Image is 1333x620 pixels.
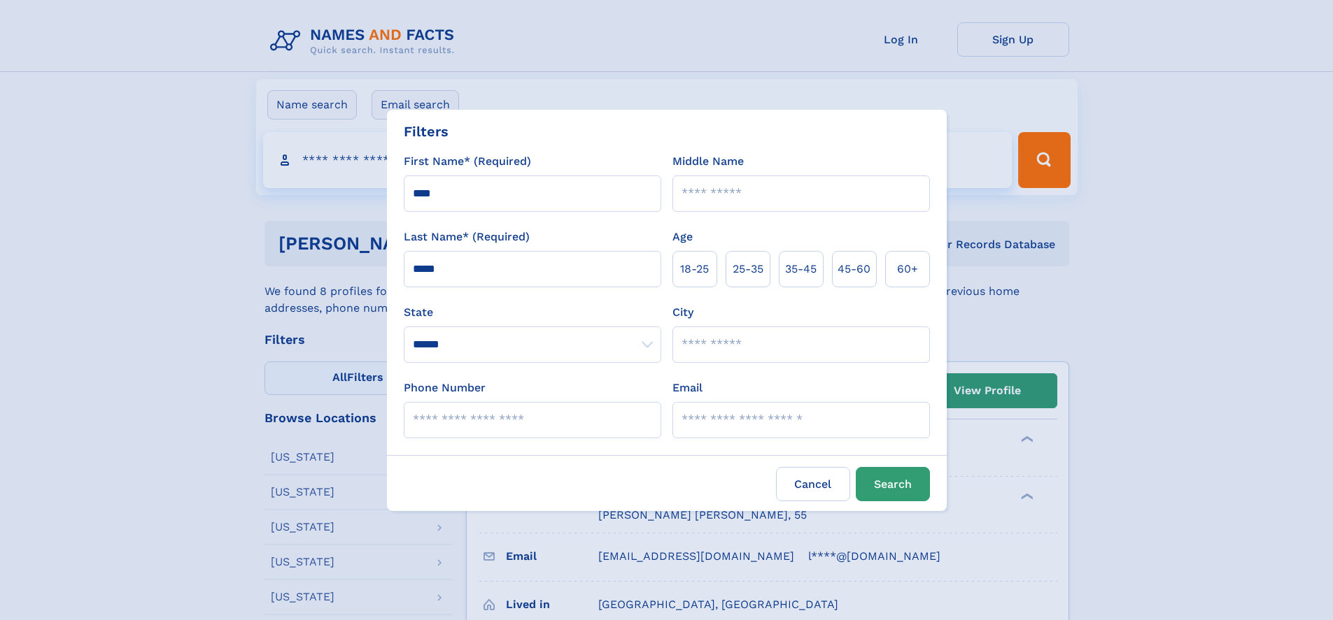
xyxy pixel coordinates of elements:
[672,380,703,396] label: Email
[680,261,709,277] span: 18‑25
[776,467,850,501] label: Cancel
[838,261,870,277] span: 45‑60
[785,261,817,277] span: 35‑45
[404,304,661,321] label: State
[897,261,918,277] span: 60+
[404,380,486,396] label: Phone Number
[404,153,531,170] label: First Name* (Required)
[404,121,449,142] div: Filters
[672,304,693,321] label: City
[672,229,693,245] label: Age
[856,467,930,501] button: Search
[404,229,530,245] label: Last Name* (Required)
[733,261,763,277] span: 25‑35
[672,153,744,170] label: Middle Name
